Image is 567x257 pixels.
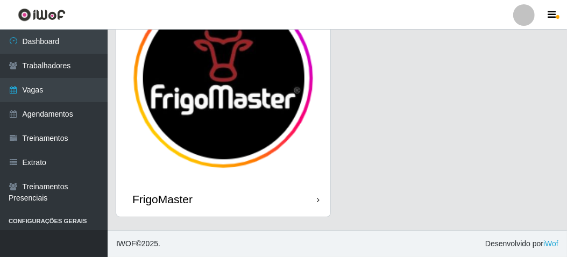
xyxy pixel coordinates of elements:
a: iWof [543,239,558,248]
span: © 2025 . [116,238,160,249]
span: Desenvolvido por [485,238,558,249]
img: CoreUI Logo [18,8,66,22]
div: FrigoMaster [132,192,193,206]
span: IWOF [116,239,136,248]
